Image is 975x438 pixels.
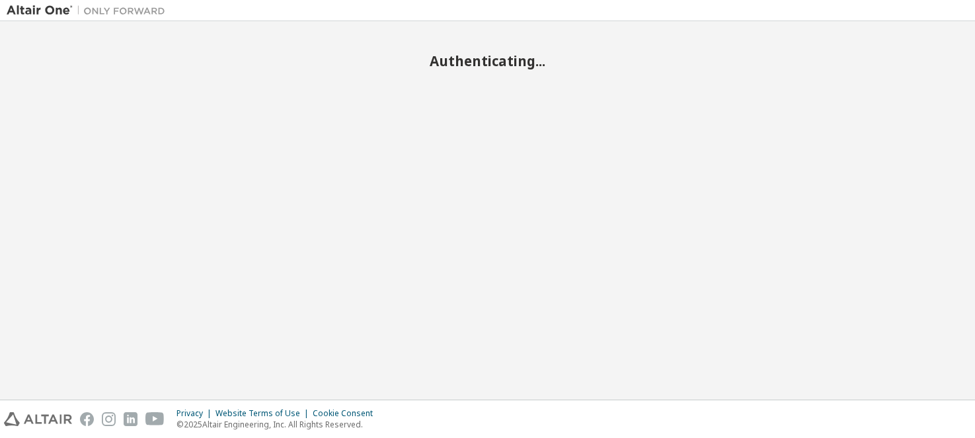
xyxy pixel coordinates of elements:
img: altair_logo.svg [4,412,72,426]
div: Privacy [176,408,215,419]
div: Cookie Consent [313,408,381,419]
img: instagram.svg [102,412,116,426]
img: youtube.svg [145,412,165,426]
img: facebook.svg [80,412,94,426]
p: © 2025 Altair Engineering, Inc. All Rights Reserved. [176,419,381,430]
div: Website Terms of Use [215,408,313,419]
h2: Authenticating... [7,52,968,69]
img: Altair One [7,4,172,17]
img: linkedin.svg [124,412,137,426]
